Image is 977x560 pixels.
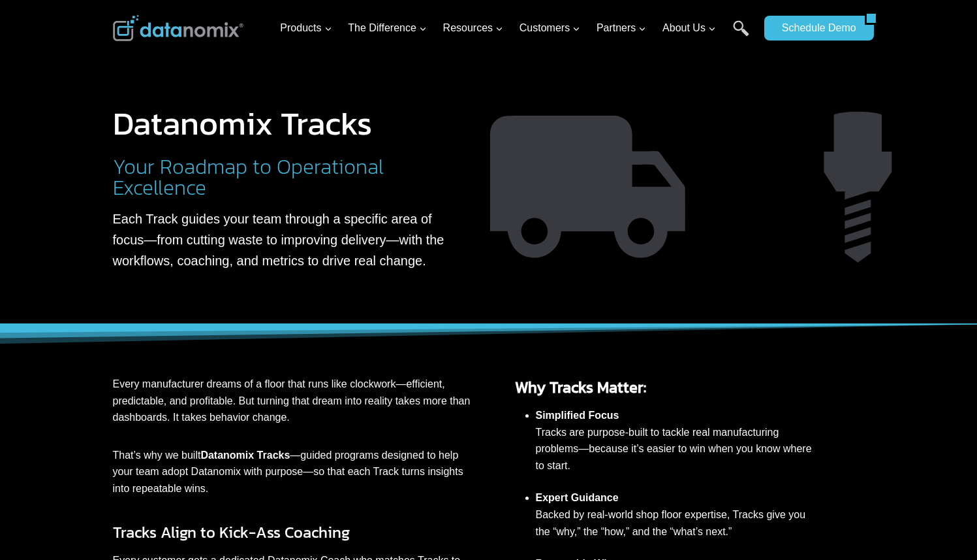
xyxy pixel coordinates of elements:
[443,20,503,37] span: Resources
[348,20,427,37] span: The Difference
[113,208,459,271] p: Each Track guides your team through a specific area of focus—from cutting waste to improving deli...
[662,20,716,37] span: About Us
[520,20,580,37] span: Customers
[764,16,865,41] a: Schedule Demo
[113,447,478,497] p: That’s why we built —guided programs designed to help your team adopt Datanomix with purpose—so t...
[113,15,243,41] img: Datanomix
[113,107,459,140] h1: Datanomix Tracks
[733,20,749,50] a: Search
[275,7,758,50] nav: Primary Navigation
[113,521,478,544] h3: Tracks Align to Kick-Ass Coaching
[536,489,812,555] li: Backed by real-world shop floor expertise, Tracks give you the “why,” the “how,” and the “what’s ...
[536,407,812,489] li: Tracks are purpose-built to tackle real manufacturing problems—because it’s easier to win when yo...
[536,492,619,503] strong: Expert Guidance
[113,376,478,426] p: Every manufacturer dreams of a floor that runs like clockwork—efficient, predictable, and profita...
[515,376,865,399] h3: Why Tracks Matter:
[280,20,332,37] span: Products
[536,410,619,421] strong: Simplified Focus
[200,450,290,461] strong: Datanomix Tracks
[597,20,646,37] span: Partners
[113,156,459,198] h2: Your Roadmap to Operational Excellence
